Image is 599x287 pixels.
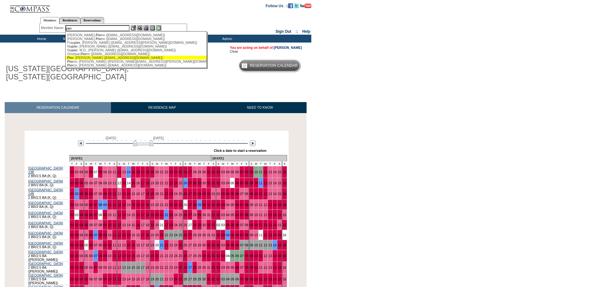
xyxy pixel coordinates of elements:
a: 13 [122,213,126,217]
a: 10 [108,170,112,174]
a: 31 [207,181,211,185]
a: 24 [174,213,178,217]
a: 03 [75,192,79,196]
a: 25 [179,223,182,227]
a: 20 [155,213,159,217]
a: 10 [108,192,112,196]
a: 24 [174,181,178,185]
a: 14 [127,192,130,196]
a: 07 [94,213,97,217]
a: Residences [59,17,80,24]
a: [GEOGRAPHIC_DATA] 24B [28,188,63,196]
a: 05 [85,203,88,207]
a: 07 [240,192,244,196]
a: 07 [240,170,244,174]
a: 10 [254,181,258,185]
a: 29 [197,192,201,196]
img: Become our fan on Facebook [288,3,293,8]
a: 02 [217,213,220,217]
a: 05 [85,213,88,217]
a: 28 [193,192,197,196]
a: 20 [155,223,159,227]
a: 07 [94,192,97,196]
a: 05 [230,181,234,185]
a: 16 [283,181,286,185]
a: 07 [240,223,244,227]
a: Subscribe to our YouTube Channel [300,3,311,7]
a: 18 [146,203,149,207]
a: 02 [217,192,220,196]
a: 02 [217,181,220,185]
a: 14 [127,181,130,185]
a: 01 [212,203,215,207]
a: [GEOGRAPHIC_DATA] 23B [28,166,63,174]
a: 09 [250,203,253,207]
a: 19 [151,181,154,185]
a: 02 [70,170,74,174]
img: Previous [78,140,84,146]
a: 06 [235,223,239,227]
a: 03 [75,213,79,217]
a: 01 [212,223,215,227]
a: 17 [141,170,145,174]
a: 31 [207,213,211,217]
a: 01 [212,170,215,174]
a: 01 [212,181,215,185]
a: 06 [235,213,239,217]
a: 13 [122,192,126,196]
a: 25 [179,181,182,185]
a: 01 [212,192,215,196]
a: 16 [136,192,140,196]
a: 12 [118,223,121,227]
a: 31 [207,170,211,174]
a: 05 [230,203,234,207]
a: 10 [108,213,112,217]
a: 13 [268,203,272,207]
a: 07 [240,181,244,185]
a: 08 [98,192,102,196]
a: 09 [250,181,253,185]
a: 22 [164,192,168,196]
a: 14 [127,223,130,227]
a: 05 [230,170,234,174]
a: 22 [164,223,168,227]
a: 23 [169,192,173,196]
a: 02 [70,192,74,196]
a: 28 [193,223,197,227]
a: 08 [98,213,102,217]
a: 18 [146,213,149,217]
a: 02 [217,170,220,174]
a: 03 [75,170,79,174]
a: Become our fan on Facebook [288,3,293,7]
a: [GEOGRAPHIC_DATA] [28,221,63,225]
a: 04 [226,213,230,217]
a: 24 [174,192,178,196]
a: 15 [278,181,281,185]
a: 09 [103,213,107,217]
a: 06 [89,223,93,227]
a: 02 [70,203,74,207]
a: 02 [70,223,74,227]
a: Members [40,17,59,24]
a: 26 [184,181,187,185]
a: 05 [230,192,234,196]
a: 12 [263,192,267,196]
a: 13 [268,213,272,217]
a: 04 [80,192,83,196]
a: RESIDENCE MAP [111,102,214,113]
a: 29 [197,203,201,207]
a: 10 [108,181,112,185]
td: My Memberships [58,35,93,43]
a: 13 [122,181,126,185]
a: 18 [146,192,149,196]
a: 11 [113,181,116,185]
a: 09 [103,181,107,185]
a: 21 [160,170,164,174]
a: 04 [80,203,83,207]
a: 23 [169,213,173,217]
a: 11 [113,223,116,227]
a: 30 [202,192,206,196]
a: Reservations [80,17,104,24]
a: 20 [155,170,159,174]
a: 12 [263,203,267,207]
